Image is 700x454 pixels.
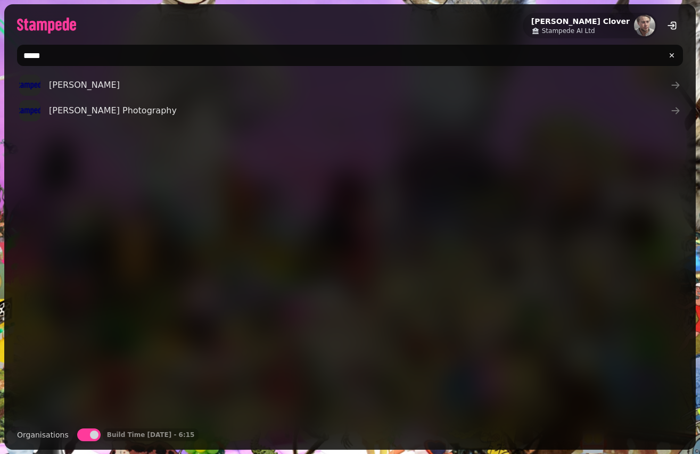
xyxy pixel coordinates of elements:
h2: [PERSON_NAME] Clover [531,16,630,27]
img: logo [17,18,76,34]
label: Organisations [17,428,69,441]
img: aHR0cHM6Ly9zMy5ldS13ZXN0LTIuYW1hem9uYXdzLmNvbS9ibGFja2J4L2xvY2F0aW9ucy9uZWFybHkub25saW5lL2RlZmF1b... [19,100,40,121]
p: Build Time [DATE] - 6:15 [107,431,195,439]
span: Stampede AI Ltd [542,27,595,35]
span: [PERSON_NAME] [49,79,120,92]
button: clear [663,46,681,64]
a: [PERSON_NAME] [17,72,683,98]
span: [PERSON_NAME] Photography [49,104,177,117]
img: aHR0cHM6Ly9zMy5ldS13ZXN0LTIuYW1hem9uYXdzLmNvbS9ibGFja2J4L2xvY2F0aW9ucy9uZWFybHkub25saW5lL2RlZmF1b... [19,75,40,96]
button: logout [662,15,683,36]
a: Stampede AI Ltd [531,27,630,35]
img: aHR0cHM6Ly93d3cuZ3JhdmF0YXIuY29tL2F2YXRhci9kZDBkNmU2NGQ3OWViYmU4ODcxMWM5ZTk3ZWI5MmRiND9zPTE1MCZkP... [634,15,655,36]
a: [PERSON_NAME] Photography [17,98,683,123]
